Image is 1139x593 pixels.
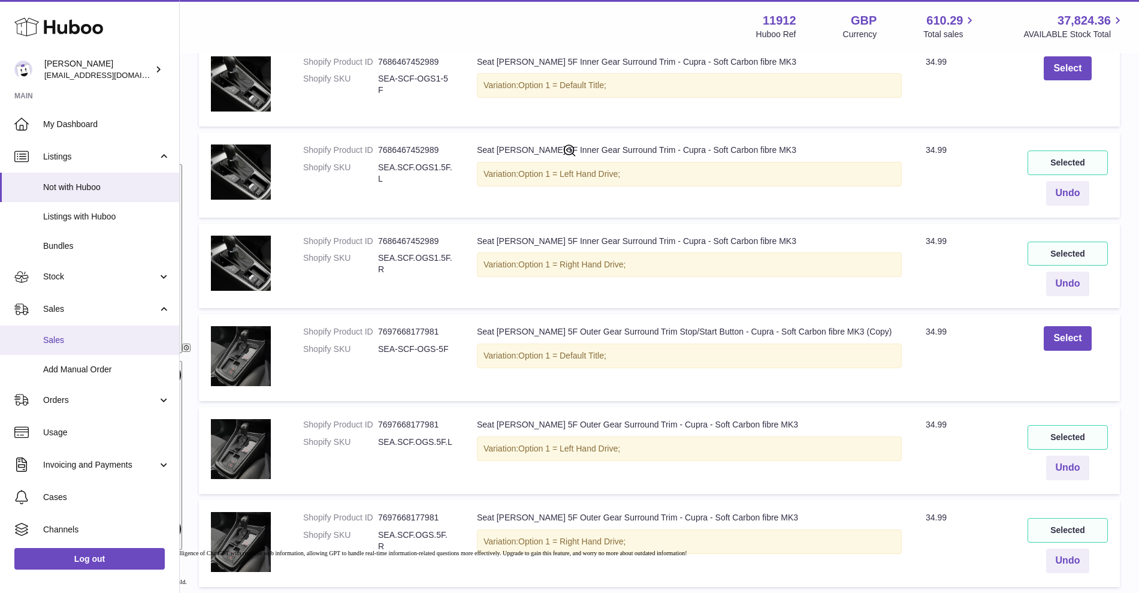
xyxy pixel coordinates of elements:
[477,529,902,554] div: Variation:
[378,326,453,338] dd: 7697668177981
[477,145,902,156] div: Seat [PERSON_NAME] 5F Inner Gear Surround Trim - Cupra - Soft Carbon fibre MK3
[43,240,170,252] span: Bundles
[926,145,947,155] span: 34.99
[14,61,32,79] img: info@carbonmyride.com
[763,13,796,29] strong: 11912
[477,56,902,68] div: Seat [PERSON_NAME] 5F Inner Gear Surround Trim - Cupra - Soft Carbon fibre MK3
[303,529,378,552] dt: Shopify SKU
[477,73,902,98] div: Variation:
[518,351,606,360] span: Option 1 = Default Title;
[477,326,902,338] div: Seat [PERSON_NAME] 5F Outer Gear Surround Trim Stop/Start Button - Cupra - Soft Carbon fibre MK3 ...
[1023,29,1125,40] span: AVAILABLE Stock Total
[43,459,158,471] span: Invoicing and Payments
[303,512,378,523] dt: Shopify Product ID
[43,364,170,375] span: Add Manual Order
[1044,326,1091,351] button: Select
[378,73,453,96] dd: SEA-SCF-OGS1-5F
[1046,181,1090,206] button: Undo
[518,80,606,90] span: Option 1 = Default Title;
[1058,13,1111,29] span: 37,824.36
[43,335,170,346] span: Sales
[1028,425,1108,450] div: Selected
[1046,456,1090,480] button: Undo
[1028,242,1108,266] div: Selected
[211,145,271,200] img: 2_e30cc87c-cd31-4648-8b3d-f4895a0c386c.jpg
[378,145,453,156] dd: 7686467452989
[923,29,977,40] span: Total sales
[378,344,453,355] dd: SEA-SCF-OGS-5F
[378,437,453,448] dd: SEA.SCF.OGS.5F.L
[756,29,796,40] div: Huboo Ref
[43,492,170,503] span: Cases
[518,169,620,179] span: Option 1 = Left Hand Drive;
[1044,56,1091,81] button: Select
[1028,518,1108,543] div: Selected
[477,236,902,247] div: Seat [PERSON_NAME] 5F Inner Gear Surround Trim - Cupra - Soft Carbon fibre MK3
[1046,549,1090,573] button: Undo
[477,162,902,186] div: Variation:
[378,236,453,247] dd: 7686467452989
[518,444,620,453] span: Option 1 = Left Hand Drive;
[477,512,902,523] div: Seat [PERSON_NAME] 5F Outer Gear Surround Trim - Cupra - Soft Carbon fibre MK3
[211,56,271,112] img: 2_e30cc87c-cd31-4648-8b3d-f4895a0c386c.jpg
[303,344,378,355] dt: Shopify SKU
[43,211,170,222] span: Listings with Huboo
[843,29,877,40] div: Currency
[378,512,453,523] dd: 7697668177981
[43,303,158,315] span: Sales
[303,56,378,68] dt: Shopify Product ID
[43,119,170,130] span: My Dashboard
[378,419,453,431] dd: 7697668177981
[378,162,453,185] dd: SEA.SCF.OGS1.5F.L
[477,419,902,431] div: Seat [PERSON_NAME] 5F Outer Gear Surround Trim - Cupra - Soft Carbon fibre MK3
[477,252,902,277] div: Variation:
[303,437,378,448] dt: Shopify SKU
[43,524,170,535] span: Channels
[14,548,165,570] a: Log out
[926,13,963,29] span: 610.29
[378,252,453,275] dd: SEA.SCF.OGS1.5F.R
[926,327,947,336] span: 34.99
[43,427,170,438] span: Usage
[303,236,378,247] dt: Shopify Product ID
[477,437,902,461] div: Variation:
[211,512,271,572] img: Seat_Leon_Carbon_Fibre_INterior_Gear_Surround_5F.jpg
[1028,150,1108,175] div: Selected
[926,420,947,429] span: 34.99
[303,162,378,185] dt: Shopify SKU
[378,56,453,68] dd: 7686467452989
[923,13,977,40] a: 610.29 Total sales
[303,326,378,338] dt: Shopify Product ID
[43,151,158,162] span: Listings
[477,344,902,368] div: Variation:
[926,513,947,522] span: 34.99
[1023,13,1125,40] a: 37,824.36 AVAILABLE Stock Total
[211,236,271,291] img: 2_e30cc87c-cd31-4648-8b3d-f4895a0c386c.jpg
[926,57,947,67] span: 34.99
[211,326,271,386] img: Seat_Leon_Carbon_Fibre_INterior_Gear_Surround_5F.jpg
[378,529,453,552] dd: SEA.SCF.OGS.5F.R
[44,70,176,80] span: [EMAIL_ADDRESS][DOMAIN_NAME]
[926,236,947,246] span: 34.99
[44,58,152,81] div: [PERSON_NAME]
[211,419,271,479] img: Seat_Leon_Carbon_Fibre_INterior_Gear_Surround_5F.jpg
[303,419,378,431] dt: Shopify Product ID
[851,13,877,29] strong: GBP
[1046,272,1090,296] button: Undo
[303,73,378,96] dt: Shopify SKU
[518,260,626,269] span: Option 1 = Right Hand Drive;
[518,537,626,546] span: Option 1 = Right Hand Drive;
[43,395,158,406] span: Orders
[303,252,378,275] dt: Shopify SKU
[43,182,170,193] span: Not with Huboo
[43,271,158,282] span: Stock
[303,145,378,156] dt: Shopify Product ID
